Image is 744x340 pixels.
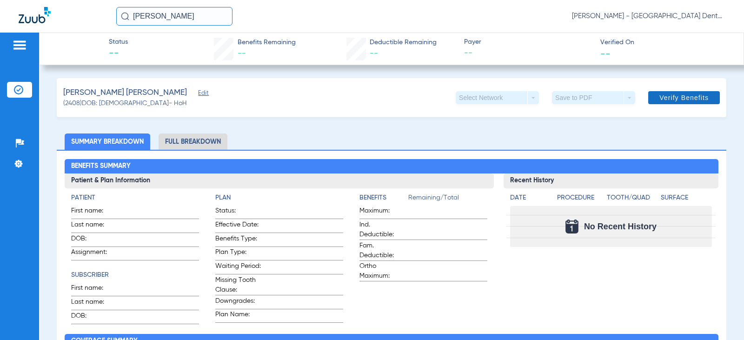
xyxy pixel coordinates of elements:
app-breakdown-title: Surface [661,193,711,206]
span: [PERSON_NAME] - [GEOGRAPHIC_DATA] Dental Care [572,12,725,21]
span: Benefits Type: [215,234,261,247]
img: Zuub Logo [19,7,51,23]
app-breakdown-title: Procedure [557,193,603,206]
span: -- [109,47,128,60]
span: Remaining/Total [408,193,487,206]
span: Waiting Period: [215,261,261,274]
span: DOB: [71,311,117,324]
h4: Benefits [359,193,408,203]
app-breakdown-title: Benefits [359,193,408,206]
span: Status [109,37,128,47]
app-breakdown-title: Tooth/Quad [607,193,658,206]
span: -- [238,49,246,58]
li: Full Breakdown [159,133,227,150]
span: -- [464,47,592,59]
span: [PERSON_NAME] [PERSON_NAME] [63,87,187,99]
span: First name: [71,206,117,219]
button: Verify Benefits [648,91,720,104]
h3: Recent History [504,173,718,188]
span: Deductible Remaining [370,38,437,47]
app-breakdown-title: Date [510,193,549,206]
span: Verified On [600,38,729,47]
span: Effective Date: [215,220,261,233]
span: Status: [215,206,261,219]
span: -- [370,49,378,58]
span: Last name: [71,220,117,233]
span: Verify Benefits [659,94,709,101]
span: Benefits Remaining [238,38,296,47]
h2: Benefits Summary [65,159,718,174]
span: Ind. Deductible: [359,220,405,240]
span: Plan Type: [215,247,261,260]
span: Assignment: [71,247,117,260]
span: Maximum: [359,206,405,219]
h4: Tooth/Quad [607,193,658,203]
span: Plan Name: [215,310,261,322]
h4: Patient [71,193,199,203]
h4: Surface [661,193,711,203]
li: Summary Breakdown [65,133,150,150]
span: Downgrades: [215,296,261,309]
span: DOB: [71,234,117,247]
img: Search Icon [121,12,129,20]
span: Last name: [71,297,117,310]
img: Calendar [565,220,578,233]
h4: Plan [215,193,343,203]
span: Ortho Maximum: [359,261,405,281]
span: Edit [198,90,206,99]
img: hamburger-icon [12,40,27,51]
h4: Subscriber [71,270,199,280]
span: Payer [464,37,592,47]
span: (2408) DOB: [DEMOGRAPHIC_DATA] - HoH [63,99,187,108]
span: Missing Tooth Clause: [215,275,261,295]
span: No Recent History [584,222,657,231]
h3: Patient & Plan Information [65,173,494,188]
h4: Date [510,193,549,203]
span: -- [600,48,611,58]
h4: Procedure [557,193,603,203]
span: First name: [71,283,117,296]
input: Search for patients [116,7,232,26]
span: Fam. Deductible: [359,241,405,260]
